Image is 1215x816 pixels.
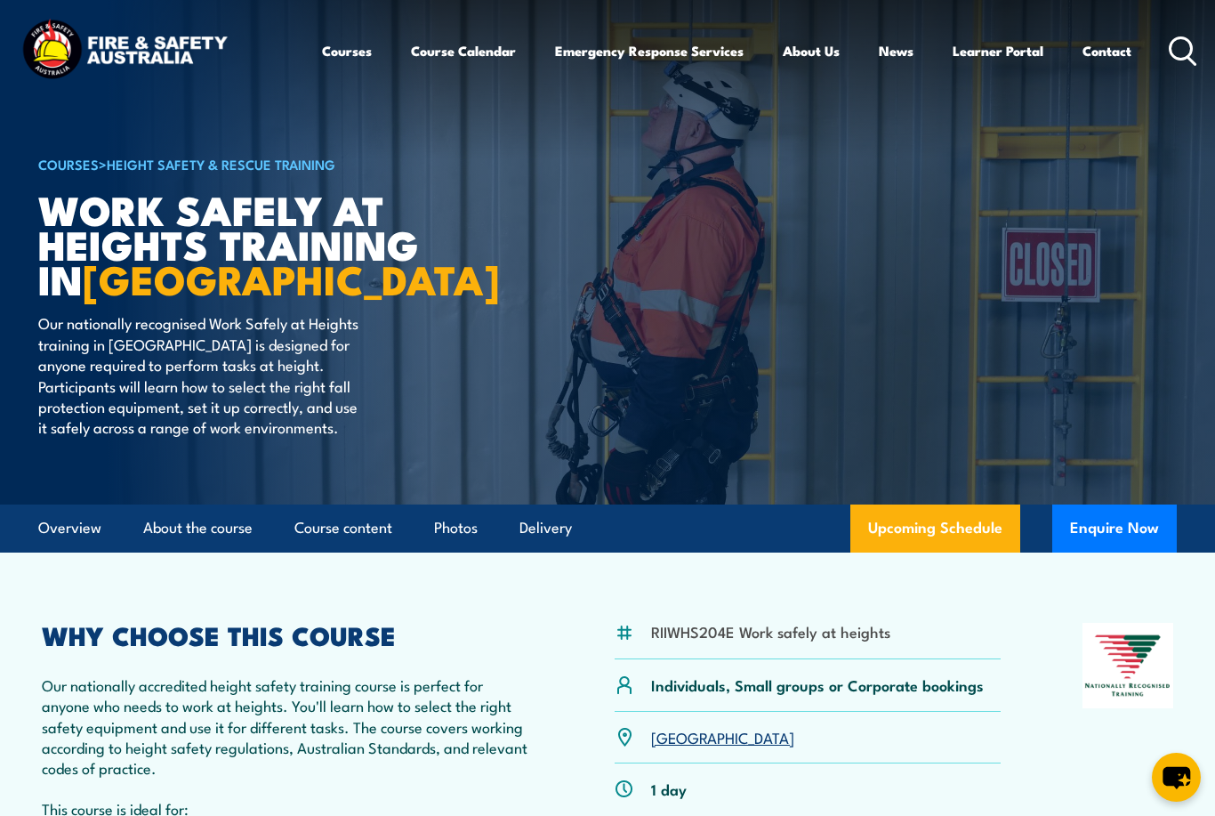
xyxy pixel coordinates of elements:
[322,29,372,72] a: Courses
[1152,753,1201,802] button: chat-button
[1052,505,1177,553] button: Enquire Now
[38,191,478,295] h1: Work Safely at Heights TRAINING in
[143,505,253,552] a: About the course
[783,29,840,72] a: About Us
[879,29,913,72] a: News
[651,779,687,799] p: 1 day
[38,153,478,174] h6: >
[519,505,572,552] a: Delivery
[434,505,478,552] a: Photos
[411,29,516,72] a: Course Calendar
[294,505,392,552] a: Course content
[651,621,890,642] li: RIIWHS204E Work safely at heights
[651,726,794,747] a: [GEOGRAPHIC_DATA]
[83,247,500,309] strong: [GEOGRAPHIC_DATA]
[42,623,533,646] h2: WHY CHOOSE THIS COURSE
[107,154,335,174] a: Height Safety & Rescue Training
[1082,623,1173,708] img: Nationally Recognised Training logo.
[42,675,533,779] p: Our nationally accredited height safety training course is perfect for anyone who needs to work a...
[555,29,744,72] a: Emergency Response Services
[38,505,101,552] a: Overview
[38,154,99,174] a: COURSES
[1082,29,1131,72] a: Contact
[651,675,984,695] p: Individuals, Small groups or Corporate bookings
[850,505,1020,553] a: Upcoming Schedule
[38,312,363,437] p: Our nationally recognised Work Safely at Heights training in [GEOGRAPHIC_DATA] is designed for an...
[953,29,1043,72] a: Learner Portal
